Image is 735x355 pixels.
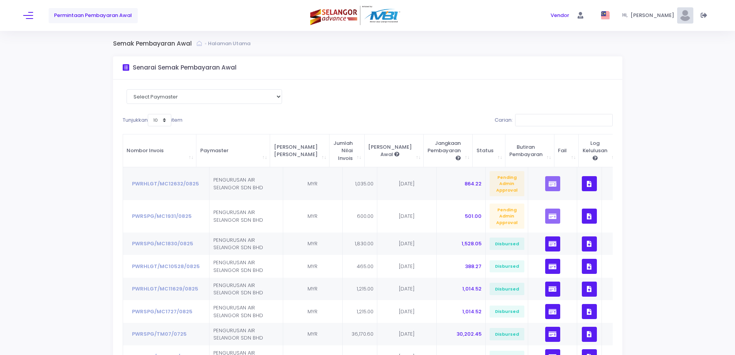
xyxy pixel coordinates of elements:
[355,240,373,247] span: 1,830.00
[465,180,482,187] span: 864.22
[377,200,437,233] td: [DATE]
[283,255,343,278] td: MYR
[622,12,630,19] span: Hi,
[357,263,373,270] span: 465.00
[582,304,597,319] button: Klik untuk Lihat Dokumen, Muat Naik, Muat turun, dan Padam Dokumen
[283,278,343,301] td: MYR
[113,40,197,48] h3: Semak Pembayaran Awal
[554,134,579,168] th: Fail : activate to sort column ascending
[377,300,437,323] td: [DATE]
[462,308,482,315] span: 1,014.52
[213,236,263,251] span: PENGURUSAN AIR SELANGOR SDN BHD
[377,278,437,301] td: [DATE]
[127,282,204,296] button: PWRHLGT/MC11629/0825
[355,180,373,187] span: 1,035.00
[213,327,263,342] span: PENGURUSAN AIR SELANGOR SDN BHD
[377,255,437,278] td: [DATE]
[579,134,619,168] th: Log Kelulusan <span data-skin="dark" data-toggle="kt-tooltip" data-placement="bottom" title="" da...
[473,134,505,168] th: Status : activate to sort column ascending
[490,260,524,273] span: Disbursed
[582,209,597,224] button: Klik untuk Lihat Dokumen, Muat Naik, Muat turun, dan Padam Dokumen
[545,259,560,274] button: Klik Lihat Senarai Pembayaran
[490,171,524,196] span: Pending Admin Approval
[127,259,205,273] button: PWRHLGT/MC10528/0825
[213,209,263,224] span: PENGURUSAN AIR SELANGOR SDN BHD
[351,330,373,338] span: 36,170.60
[377,167,437,200] td: [DATE]
[545,282,560,297] button: Klik Lihat Senarai Pembayaran
[424,134,473,168] th: Jangkaan Pembayaran <span data-skin="dark" data-toggle="kt-tooltip" data-placement="bottom" title...
[545,327,560,342] button: Klik Lihat Senarai Pembayaran
[196,134,270,168] th: Paymaster: activate to sort column ascending
[505,134,554,168] th: Butiran Pembayaran : activate to sort column ascending
[490,238,524,250] span: Disbursed
[208,40,252,48] a: Halaman Utama
[213,176,263,191] span: PENGURUSAN AIR SELANGOR SDN BHD
[54,12,132,19] span: Permintaan Pembayaran Awal
[127,176,204,191] button: PWRHLGT/MC12632/0825
[462,285,482,292] span: 1,014.52
[490,306,524,318] span: Disbursed
[148,114,171,126] select: Tunjukkanitem
[551,12,569,19] span: Vendor
[123,134,197,168] th: Nombor Invois : activate to sort column ascending
[123,114,182,126] label: Tunjukkan item
[329,134,365,168] th: Jumlah Nilai Invois : activate to sort column ascending
[127,209,197,224] button: PWRSPG/MC1931/0825
[582,259,597,274] button: Klik untuk Lihat Dokumen, Muat Naik, Muat turun, dan Padam Dokumen
[133,64,237,71] h3: Senarai Semak Pembayaran Awal
[377,323,437,346] td: [DATE]
[456,330,482,338] span: 30,202.45
[495,114,613,126] label: Carian:
[545,236,560,251] button: Klik Lihat Senarai Pembayaran
[377,233,437,255] td: [DATE]
[357,308,373,315] span: 1,215.00
[465,212,482,220] span: 501.00
[213,282,263,297] span: PENGURUSAN AIR SELANGOR SDN BHD
[582,282,597,297] button: Klik untuk Lihat Dokumen, Muat Naik, Muat turun, dan Padam Dokumen
[283,300,343,323] td: MYR
[283,167,343,200] td: MYR
[127,304,198,319] button: PWRSPG/MC1727/0825
[515,114,613,126] input: Carian:
[357,212,373,220] span: 600.00
[582,176,597,191] button: Klik untuk Lihat Dokumen, Muat Naik, Muat turun, dan Padam Dokumen
[582,236,597,251] button: Klik untuk Lihat Dokumen, Muat Naik, Muat turun, dan Padam Dokumen
[127,236,199,251] button: PWRSPG/MC1830/0825
[357,285,373,292] span: 1,215.00
[630,12,677,19] span: [PERSON_NAME]
[213,304,263,319] span: PENGURUSAN AIR SELANGOR SDN BHD
[283,233,343,255] td: MYR
[213,259,263,274] span: PENGURUSAN AIR SELANGOR SDN BHD
[677,7,693,24] img: Pic
[127,327,192,341] button: PWRSPG/TM07/0725
[310,6,402,25] img: Logo
[283,323,343,346] td: MYR
[490,204,524,229] span: Pending Admin Approval
[582,327,597,342] button: Klik untuk Lihat Dokumen, Muat Naik, Muat turun, dan Padam Dokumen
[365,134,424,168] th: Tarikh Pembayaran Awal <span data-skin="dark" data-toggle="kt-tooltip" data-placement="bottom" ti...
[270,134,329,168] th: Mata Wang : activate to sort column ascending
[461,240,482,247] span: 1,528.05
[283,200,343,233] td: MYR
[545,304,560,319] button: Klik Lihat Senarai Pembayaran
[465,263,482,270] span: 388.27
[49,8,138,23] a: Permintaan Pembayaran Awal
[490,328,524,340] span: Disbursed
[490,283,524,295] span: Disbursed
